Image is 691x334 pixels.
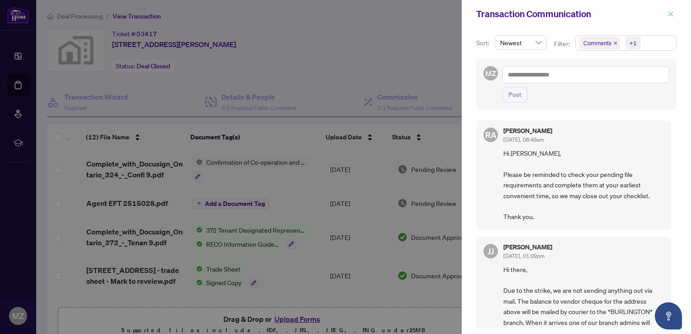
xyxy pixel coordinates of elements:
[485,129,497,141] span: RA
[500,36,541,49] span: Newest
[503,136,544,143] span: [DATE], 08:46am
[476,38,491,48] p: Sort:
[476,7,665,21] div: Transaction Communication
[503,244,552,250] h5: [PERSON_NAME]
[579,37,620,49] span: Comments
[613,41,618,45] span: close
[502,87,527,102] button: Post
[503,148,664,222] span: Hi [PERSON_NAME], Please be reminded to check your pending file requirements and complete them at...
[487,245,494,258] span: JJ
[554,39,571,49] p: Filter:
[485,68,496,79] span: MZ
[503,128,552,134] h5: [PERSON_NAME]
[503,253,544,259] span: [DATE], 01:09pm
[655,302,682,329] button: Open asap
[667,11,674,17] span: close
[583,38,611,48] span: Comments
[629,38,637,48] div: +1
